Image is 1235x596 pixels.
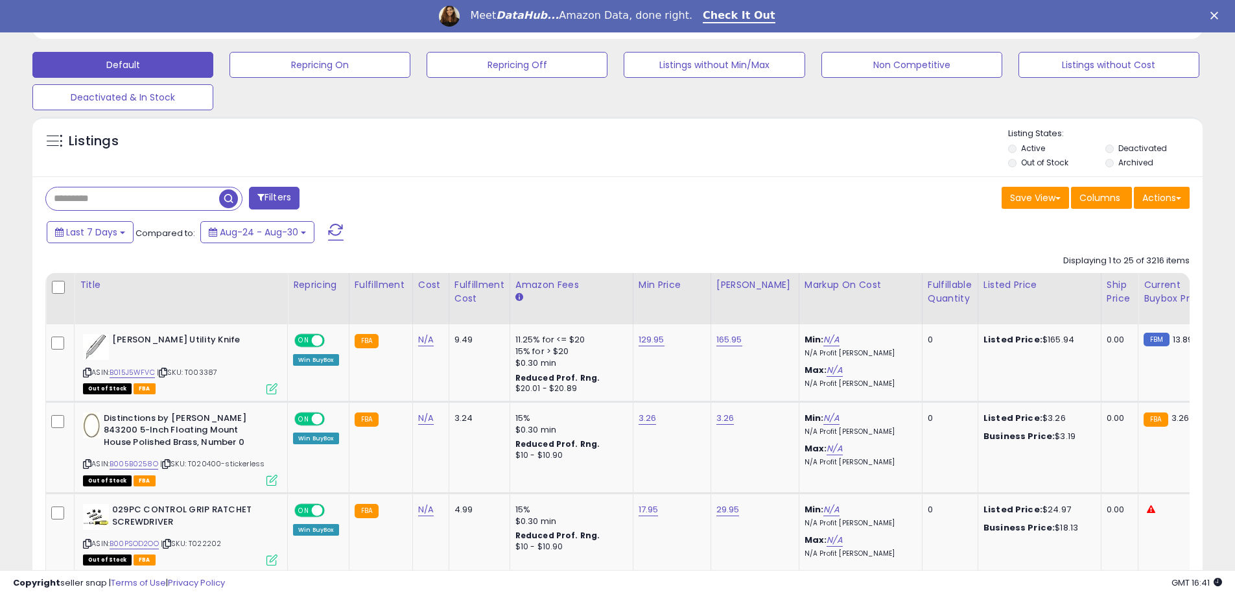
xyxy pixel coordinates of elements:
[454,412,500,424] div: 3.24
[703,9,775,23] a: Check It Out
[1021,157,1068,168] label: Out of Stock
[112,504,270,531] b: 029PC CONTROL GRIP RATCHET SCREWDRIVER
[1107,334,1128,346] div: 0.00
[805,427,912,436] p: N/A Profit [PERSON_NAME]
[716,412,735,425] a: 3.26
[32,52,213,78] button: Default
[827,534,842,547] a: N/A
[805,349,912,358] p: N/A Profit [PERSON_NAME]
[983,278,1096,292] div: Listed Price
[496,9,559,21] i: DataHub...
[983,333,1042,346] b: Listed Price:
[928,278,972,305] div: Fulfillable Quantity
[110,459,158,470] a: B005B0258O
[104,412,261,452] b: Distinctions by [PERSON_NAME] 843200 5-Inch Floating Mount House Polished Brass, Number 0
[716,278,794,292] div: [PERSON_NAME]
[983,504,1091,516] div: $24.97
[515,542,623,553] div: $10 - $10.90
[323,505,344,516] span: OFF
[515,504,623,516] div: 15%
[47,221,134,243] button: Last 7 Days
[928,412,968,424] div: 0
[1008,128,1203,140] p: Listing States:
[805,364,827,376] b: Max:
[454,278,504,305] div: Fulfillment Cost
[639,412,657,425] a: 3.26
[418,412,434,425] a: N/A
[716,333,742,346] a: 165.95
[1079,191,1120,204] span: Columns
[32,84,213,110] button: Deactivated & In Stock
[1210,12,1223,19] div: Close
[1118,143,1167,154] label: Deactivated
[439,6,460,27] img: Profile image for Georgie
[200,221,314,243] button: Aug-24 - Aug-30
[1002,187,1069,209] button: Save View
[805,379,912,388] p: N/A Profit [PERSON_NAME]
[1018,52,1199,78] button: Listings without Cost
[1144,278,1210,305] div: Current Buybox Price
[355,504,379,518] small: FBA
[805,534,827,546] b: Max:
[323,335,344,346] span: OFF
[83,334,109,360] img: 31um4ljPyXL._SL40_.jpg
[1107,504,1128,516] div: 0.00
[983,430,1055,442] b: Business Price:
[983,412,1042,424] b: Listed Price:
[928,334,968,346] div: 0
[515,292,523,304] small: Amazon Fees.
[799,273,922,324] th: The percentage added to the cost of goods (COGS) that forms the calculator for Min & Max prices.
[1118,157,1153,168] label: Archived
[134,554,156,566] span: FBA
[323,413,344,424] span: OFF
[805,412,824,424] b: Min:
[470,9,692,22] div: Meet Amazon Data, done right.
[1063,255,1190,267] div: Displaying 1 to 25 of 3216 items
[823,412,839,425] a: N/A
[983,503,1042,516] b: Listed Price:
[418,278,443,292] div: Cost
[983,522,1091,534] div: $18.13
[293,433,339,444] div: Win BuyBox
[928,504,968,516] div: 0
[296,413,312,424] span: ON
[827,442,842,455] a: N/A
[515,530,600,541] b: Reduced Prof. Rng.
[293,524,339,536] div: Win BuyBox
[515,278,628,292] div: Amazon Fees
[515,412,623,424] div: 15%
[110,367,155,378] a: B015J5WFVC
[805,442,827,455] b: Max:
[805,519,912,528] p: N/A Profit [PERSON_NAME]
[293,354,339,366] div: Win BuyBox
[418,503,434,516] a: N/A
[13,577,60,589] strong: Copyright
[83,504,277,564] div: ASIN:
[1134,187,1190,209] button: Actions
[454,334,500,346] div: 9.49
[716,503,740,516] a: 29.95
[515,516,623,527] div: $0.30 min
[515,424,623,436] div: $0.30 min
[293,278,344,292] div: Repricing
[112,334,270,350] b: [PERSON_NAME] Utility Knife
[983,521,1055,534] b: Business Price:
[69,132,119,150] h5: Listings
[161,538,221,549] span: | SKU: T022202
[296,335,312,346] span: ON
[983,334,1091,346] div: $165.94
[1021,143,1045,154] label: Active
[515,383,623,394] div: $20.01 - $20.89
[66,226,117,239] span: Last 7 Days
[515,357,623,369] div: $0.30 min
[805,503,824,516] b: Min:
[135,227,195,239] span: Compared to:
[454,504,500,516] div: 4.99
[515,450,623,461] div: $10 - $10.90
[1171,412,1190,424] span: 3.26
[157,367,217,377] span: | SKU: T003387
[355,278,407,292] div: Fulfillment
[805,333,824,346] b: Min:
[168,577,225,589] a: Privacy Policy
[827,364,842,377] a: N/A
